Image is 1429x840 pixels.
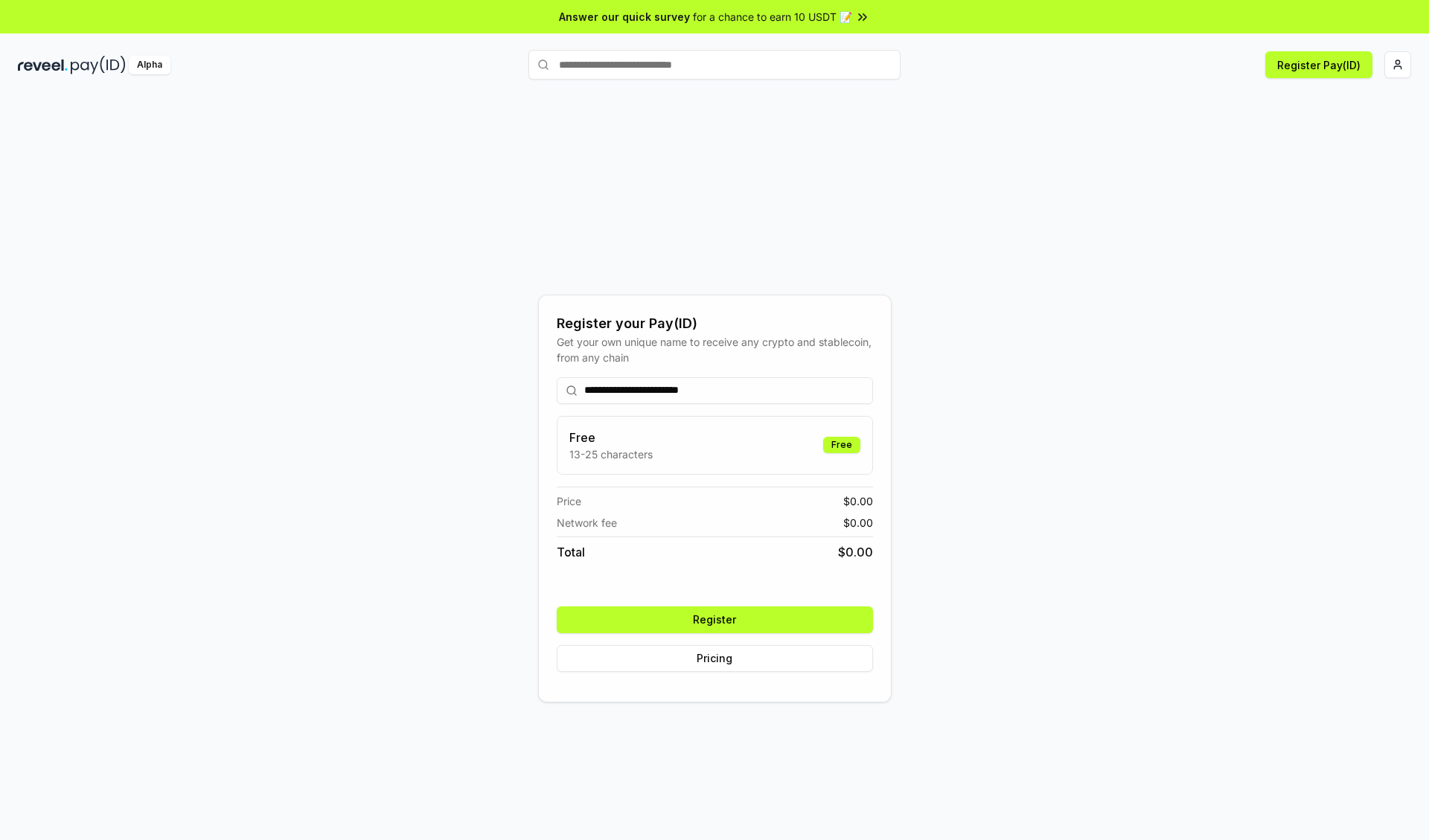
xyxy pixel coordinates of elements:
[18,56,68,74] img: reveel_dark
[569,429,653,446] h3: Free
[843,493,873,509] span: $ 0.00
[693,9,852,25] span: for a chance to earn 10 USDT 📝
[71,56,126,74] img: pay_id
[557,543,585,561] span: Total
[557,493,581,509] span: Price
[557,313,873,334] div: Register your Pay(ID)
[557,606,873,633] button: Register
[569,446,653,462] p: 13-25 characters
[559,9,690,25] span: Answer our quick survey
[557,515,617,530] span: Network fee
[823,437,860,453] div: Free
[557,645,873,672] button: Pricing
[129,56,170,74] div: Alpha
[843,515,873,530] span: $ 0.00
[838,543,873,561] span: $ 0.00
[557,334,873,365] div: Get your own unique name to receive any crypto and stablecoin, from any chain
[1265,51,1372,78] button: Register Pay(ID)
